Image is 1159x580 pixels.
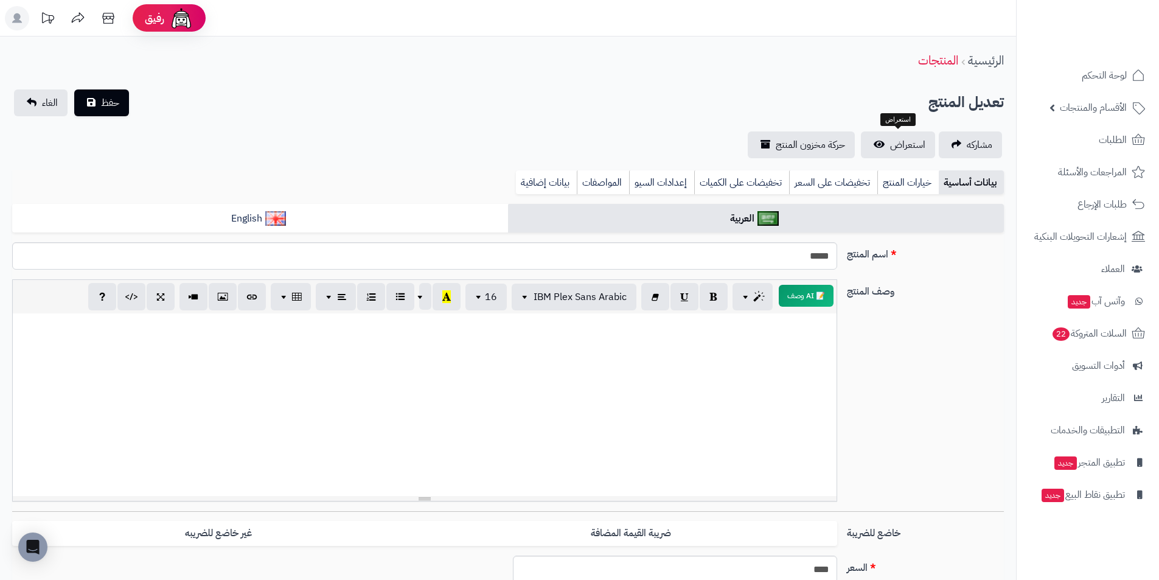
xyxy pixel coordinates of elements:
a: الغاء [14,89,68,116]
a: تطبيق المتجرجديد [1024,448,1152,477]
span: العملاء [1101,260,1125,278]
span: رفيق [145,11,164,26]
a: بيانات أساسية [939,170,1004,195]
a: حركة مخزون المنتج [748,131,855,158]
label: ضريبة القيمة المضافة [425,521,837,546]
span: تطبيق نقاط البيع [1040,486,1125,503]
span: الغاء [42,96,58,110]
span: التقارير [1102,390,1125,407]
button: 📝 AI وصف [779,285,834,307]
span: إشعارات التحويلات البنكية [1034,228,1127,245]
span: وآتس آب [1067,293,1125,310]
span: 22 [1053,327,1070,341]
span: جديد [1054,456,1077,470]
button: IBM Plex Sans Arabic [512,284,636,310]
span: حفظ [101,96,119,110]
img: ai-face.png [169,6,193,30]
label: اسم المنتج [842,242,1009,262]
a: المنتجات [918,51,958,69]
a: لوحة التحكم [1024,61,1152,90]
span: لوحة التحكم [1082,67,1127,84]
span: مشاركه [967,138,992,152]
span: استعراض [890,138,925,152]
a: مشاركه [939,131,1002,158]
a: English [12,204,508,234]
a: طلبات الإرجاع [1024,190,1152,219]
span: المراجعات والأسئلة [1058,164,1127,181]
label: وصف المنتج [842,279,1009,299]
label: غير خاضع للضريبه [12,521,425,546]
a: تطبيق نقاط البيعجديد [1024,480,1152,509]
span: السلات المتروكة [1051,325,1127,342]
a: إشعارات التحويلات البنكية [1024,222,1152,251]
h2: تعديل المنتج [928,90,1004,115]
a: تخفيضات على السعر [789,170,877,195]
a: المواصفات [577,170,629,195]
label: السعر [842,556,1009,575]
a: التقارير [1024,383,1152,413]
span: الأقسام والمنتجات [1060,99,1127,116]
label: خاضع للضريبة [842,521,1009,540]
a: العربية [508,204,1004,234]
a: التطبيقات والخدمات [1024,416,1152,445]
a: المراجعات والأسئلة [1024,158,1152,187]
a: العملاء [1024,254,1152,284]
a: استعراض [861,131,935,158]
img: العربية [757,211,779,226]
a: تحديثات المنصة [32,6,63,33]
div: استعراض [880,113,916,127]
img: English [265,211,287,226]
span: IBM Plex Sans Arabic [534,290,627,304]
a: السلات المتروكة22 [1024,319,1152,348]
a: أدوات التسويق [1024,351,1152,380]
a: وآتس آبجديد [1024,287,1152,316]
span: طلبات الإرجاع [1077,196,1127,213]
button: 16 [465,284,507,310]
span: جديد [1042,489,1064,502]
a: إعدادات السيو [629,170,694,195]
a: الطلبات [1024,125,1152,155]
span: 16 [485,290,497,304]
span: جديد [1068,295,1090,309]
a: بيانات إضافية [516,170,577,195]
button: حفظ [74,89,129,116]
span: الطلبات [1099,131,1127,148]
span: أدوات التسويق [1072,357,1125,374]
span: التطبيقات والخدمات [1051,422,1125,439]
a: تخفيضات على الكميات [694,170,789,195]
a: الرئيسية [968,51,1004,69]
span: حركة مخزون المنتج [776,138,845,152]
span: تطبيق المتجر [1053,454,1125,471]
a: خيارات المنتج [877,170,939,195]
div: Open Intercom Messenger [18,533,47,562]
